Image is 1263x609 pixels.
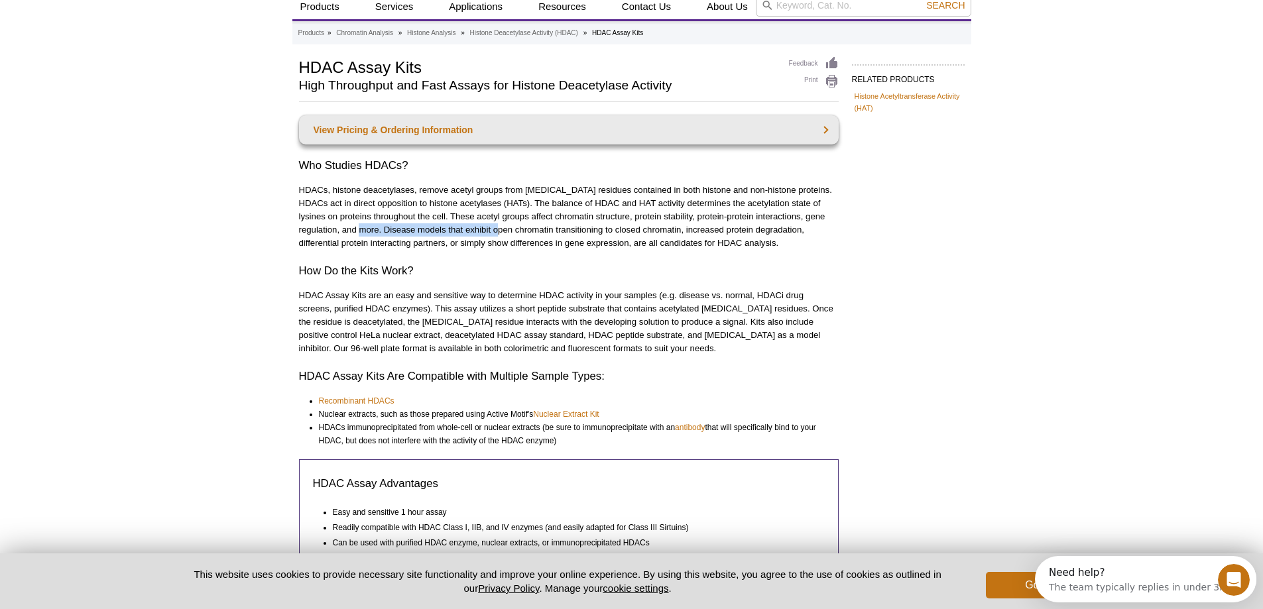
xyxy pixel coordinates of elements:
a: Histone Analysis [407,27,455,39]
li: Easy and sensitive 1 hour assay [333,502,813,519]
p: HDACs, histone deacetylases, remove acetyl groups from [MEDICAL_DATA] residues contained in both ... [299,184,839,250]
div: The team typically replies in under 3m [14,22,194,36]
a: Chromatin Analysis [336,27,393,39]
div: Need help? [14,11,194,22]
li: HDAC Assay Kits [592,29,643,36]
div: Open Intercom Messenger [5,5,233,42]
a: Recombinant HDACs [319,394,394,408]
a: Products [298,27,324,39]
button: cookie settings [603,582,668,594]
a: Nuclear Extract Kit [533,408,599,421]
p: HDAC Assay Kits are an easy and sensitive way to determine HDAC activity in your samples (e.g. di... [299,289,839,355]
button: Got it! [986,572,1092,598]
h2: RELATED PRODUCTS [852,64,965,88]
h1: HDAC Assay Kits [299,56,776,76]
li: » [398,29,402,36]
a: Histone Acetyltransferase Activity (HAT) [855,90,962,114]
li: HDACs immunoprecipitated from whole-cell or nuclear extracts (be sure to immunoprecipitate with a... [319,421,827,447]
a: Privacy Policy [478,582,539,594]
li: » [583,29,587,36]
li: » [461,29,465,36]
li: Available in colorimetric or fluorometric formats [333,549,813,565]
li: Can be used with purified HDAC enzyme, nuclear extracts, or immunoprecipitated HDACs [333,534,813,549]
li: Nuclear extracts, such as those prepared using Active Motif's [319,408,827,421]
iframe: Intercom live chat discovery launcher [1035,556,1256,602]
a: Print [789,74,839,89]
iframe: Intercom live chat [1218,564,1250,596]
a: antibody [675,421,705,434]
a: Feedback [789,56,839,71]
li: » [328,29,331,36]
h2: How Do the Kits Work? [299,263,839,279]
p: This website uses cookies to provide necessary site functionality and improve your online experie... [171,567,965,595]
li: Readily compatible with HDAC Class I, IIB, and IV enzymes (and easily adapted for Class III Sirtu... [333,519,813,534]
h2: Who Studies HDACs? [299,158,839,174]
h3: HDAC Assay Advantages [313,476,825,492]
a: Histone Deacetylase Activity (HDAC) [470,27,578,39]
a: View Pricing & Ordering Information [299,115,839,144]
h2: High Throughput and Fast Assays for Histone Deacetylase Activity [299,80,776,91]
h2: HDAC Assay Kits Are Compatible with Multiple Sample Types: [299,368,839,384]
